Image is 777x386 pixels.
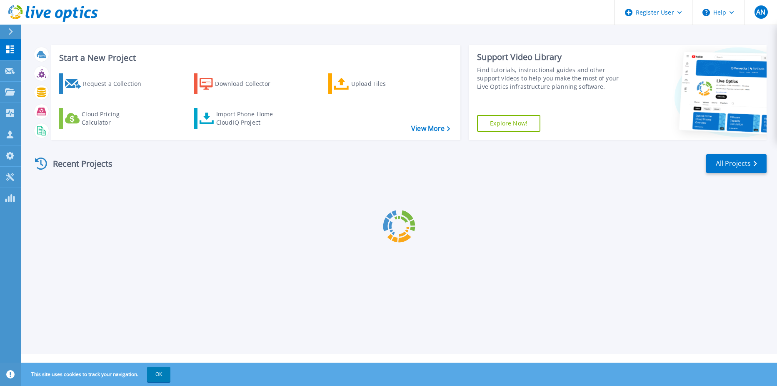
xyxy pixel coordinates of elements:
a: All Projects [706,154,767,173]
span: This site uses cookies to track your navigation. [23,367,170,382]
a: View More [411,125,450,133]
div: Recent Projects [32,153,124,174]
div: Download Collector [215,75,282,92]
div: Import Phone Home CloudIQ Project [216,110,281,127]
a: Cloud Pricing Calculator [59,108,152,129]
div: Cloud Pricing Calculator [82,110,148,127]
div: Support Video Library [477,52,629,63]
a: Explore Now! [477,115,540,132]
a: Download Collector [194,73,287,94]
div: Find tutorials, instructional guides and other support videos to help you make the most of your L... [477,66,629,91]
div: Upload Files [351,75,418,92]
div: Request a Collection [83,75,150,92]
a: Upload Files [328,73,421,94]
h3: Start a New Project [59,53,450,63]
a: Request a Collection [59,73,152,94]
button: OK [147,367,170,382]
span: AN [756,9,765,15]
